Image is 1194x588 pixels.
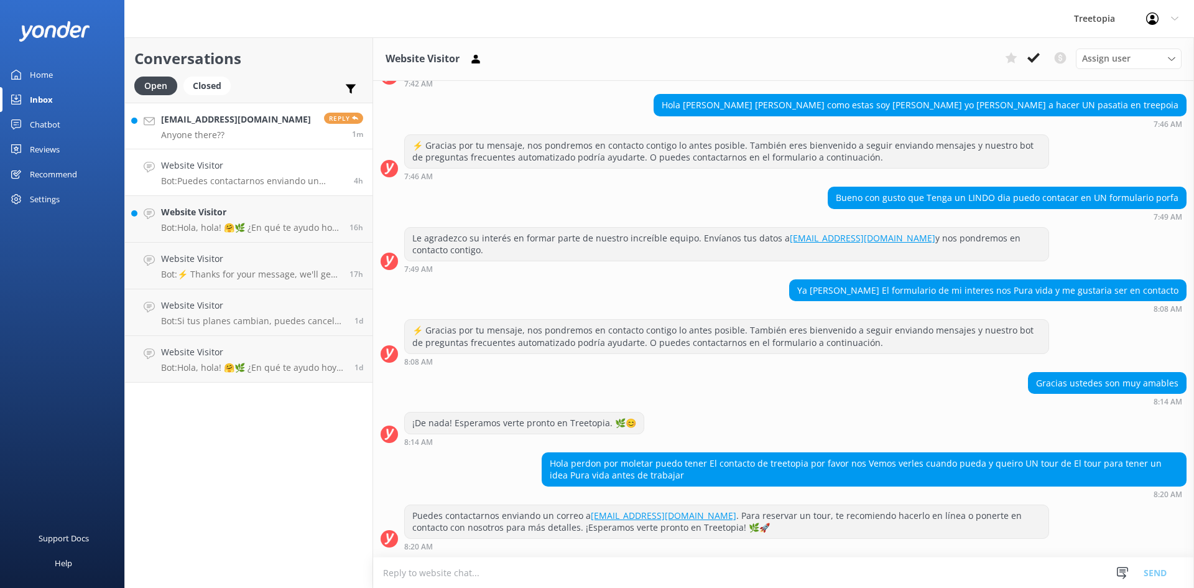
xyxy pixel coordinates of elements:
strong: 8:08 AM [404,358,433,366]
div: Hola perdon por moletar puedo tener El contacto de treetopia por favor nos Vemos verles cuando pu... [542,453,1186,486]
div: ⚡ Gracias por tu mensaje, nos pondremos en contacto contigo lo antes posible. También eres bienve... [405,320,1048,353]
div: Settings [30,187,60,212]
span: Sep 21 2025 07:15pm (UTC -06:00) America/Mexico_City [349,269,363,279]
div: Gracias ustedes son muy amables [1029,373,1186,394]
a: Closed [183,78,237,92]
h4: Website Visitor [161,159,345,172]
div: Reviews [30,137,60,162]
strong: 7:49 AM [1154,213,1182,221]
div: Puedes contactarnos enviando un correo a . Para reservar un tour, te recomiendo hacerlo en línea ... [405,505,1048,538]
strong: 7:46 AM [404,173,433,180]
h4: Website Visitor [161,252,340,266]
h4: Website Visitor [161,205,340,219]
span: Sep 22 2025 08:20am (UTC -06:00) America/Mexico_City [354,175,363,186]
a: Website VisitorBot:⚡ Thanks for your message, we'll get back to you as soon as we can. You're als... [125,243,373,289]
strong: 7:49 AM [404,266,433,273]
div: Bueno con gusto que Tenga un LINDO dia puedo contacar en UN formulario porfa [828,187,1186,208]
strong: 7:42 AM [404,80,433,88]
span: Sep 21 2025 12:37pm (UTC -06:00) America/Mexico_City [354,315,363,326]
span: Assign user [1082,52,1131,65]
p: Bot: Hola, hola! 🤗🌿 ¿En qué te ayudo hoy? ¡Estoy lista para la aventura! 🚀. [161,222,340,233]
a: [EMAIL_ADDRESS][DOMAIN_NAME] [591,510,736,521]
h3: Website Visitor [386,51,460,67]
div: ⚡ Gracias por tu mensaje, nos pondremos en contacto contigo lo antes posible. También eres bienve... [405,135,1048,168]
div: Recommend [30,162,77,187]
span: Sep 22 2025 12:43pm (UTC -06:00) America/Mexico_City [352,129,363,139]
a: Website VisitorBot:Si tus planes cambian, puedes cancelar tu reserva hasta 48 horas antes de tu t... [125,289,373,336]
div: Sep 22 2025 08:20am (UTC -06:00) America/Mexico_City [404,542,1049,551]
div: Hola [PERSON_NAME] [PERSON_NAME] como estas soy [PERSON_NAME] yo [PERSON_NAME] a hacer UN pasatia... [654,95,1186,116]
h4: Website Visitor [161,299,345,312]
div: Ya [PERSON_NAME] El formulario de mi interes nos Pura vida y me gustaria ser en contacto [790,280,1186,301]
a: Website VisitorBot:Hola, hola! 🤗🌿 ¿En qué te ayudo hoy? ¡Estoy lista para la aventura! 🚀.16h [125,196,373,243]
p: Bot: Hola, hola! 🤗🌿 ¿En qué te ayudo hoy? ¡Estoy lista para la aventura! 🚀. [161,362,345,373]
span: Sep 21 2025 09:35am (UTC -06:00) America/Mexico_City [354,362,363,373]
div: Sep 22 2025 08:08am (UTC -06:00) America/Mexico_City [789,304,1187,313]
a: Website VisitorBot:Hola, hola! 🤗🌿 ¿En qué te ayudo hoy? ¡Estoy lista para la aventura! 🚀.1d [125,336,373,383]
strong: 8:14 AM [404,439,433,446]
div: Assign User [1076,49,1182,68]
p: Bot: Puedes contactarnos enviando un correo a [EMAIL_ADDRESS][DOMAIN_NAME]. Para reservar un tour... [161,175,345,187]
div: Open [134,77,177,95]
div: Sep 22 2025 08:08am (UTC -06:00) America/Mexico_City [404,357,1049,366]
div: Sep 22 2025 08:20am (UTC -06:00) America/Mexico_City [542,490,1187,498]
div: Support Docs [39,526,89,551]
div: Help [55,551,72,576]
strong: 8:14 AM [1154,398,1182,406]
div: Sep 22 2025 07:46am (UTC -06:00) America/Mexico_City [654,119,1187,128]
a: [EMAIL_ADDRESS][DOMAIN_NAME]Anyone there??Reply1m [125,103,373,149]
div: Sep 22 2025 08:14am (UTC -06:00) America/Mexico_City [404,437,644,446]
div: Chatbot [30,112,60,137]
div: Sep 22 2025 07:46am (UTC -06:00) America/Mexico_City [404,172,1049,180]
span: Sep 21 2025 07:45pm (UTC -06:00) America/Mexico_City [349,222,363,233]
div: Home [30,62,53,87]
div: Le agradezco su interés en formar parte de nuestro increíble equipo. Envíanos tus datos a y nos p... [405,228,1048,261]
h4: [EMAIL_ADDRESS][DOMAIN_NAME] [161,113,311,126]
strong: 7:46 AM [1154,121,1182,128]
h2: Conversations [134,47,363,70]
div: Sep 22 2025 07:49am (UTC -06:00) America/Mexico_City [404,264,1049,273]
a: Website VisitorBot:Puedes contactarnos enviando un correo a [EMAIL_ADDRESS][DOMAIN_NAME]. Para re... [125,149,373,196]
span: Reply [324,113,363,124]
div: Closed [183,77,231,95]
a: [EMAIL_ADDRESS][DOMAIN_NAME] [790,232,935,244]
strong: 8:08 AM [1154,306,1182,313]
a: Open [134,78,183,92]
img: yonder-white-logo.png [19,21,90,42]
p: Bot: Si tus planes cambian, puedes cancelar tu reserva hasta 48 horas antes de tu tour programado... [161,315,345,327]
div: Sep 22 2025 07:42am (UTC -06:00) America/Mexico_City [404,79,825,88]
div: ¡De nada! Esperamos verte pronto en Treetopia. 🌿😊 [405,413,644,434]
strong: 8:20 AM [404,543,433,551]
div: Sep 22 2025 07:49am (UTC -06:00) America/Mexico_City [828,212,1187,221]
div: Inbox [30,87,53,112]
div: Sep 22 2025 08:14am (UTC -06:00) America/Mexico_City [1028,397,1187,406]
p: Bot: ⚡ Thanks for your message, we'll get back to you as soon as we can. You're also welcome to k... [161,269,340,280]
p: Anyone there?? [161,129,311,141]
h4: Website Visitor [161,345,345,359]
strong: 8:20 AM [1154,491,1182,498]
